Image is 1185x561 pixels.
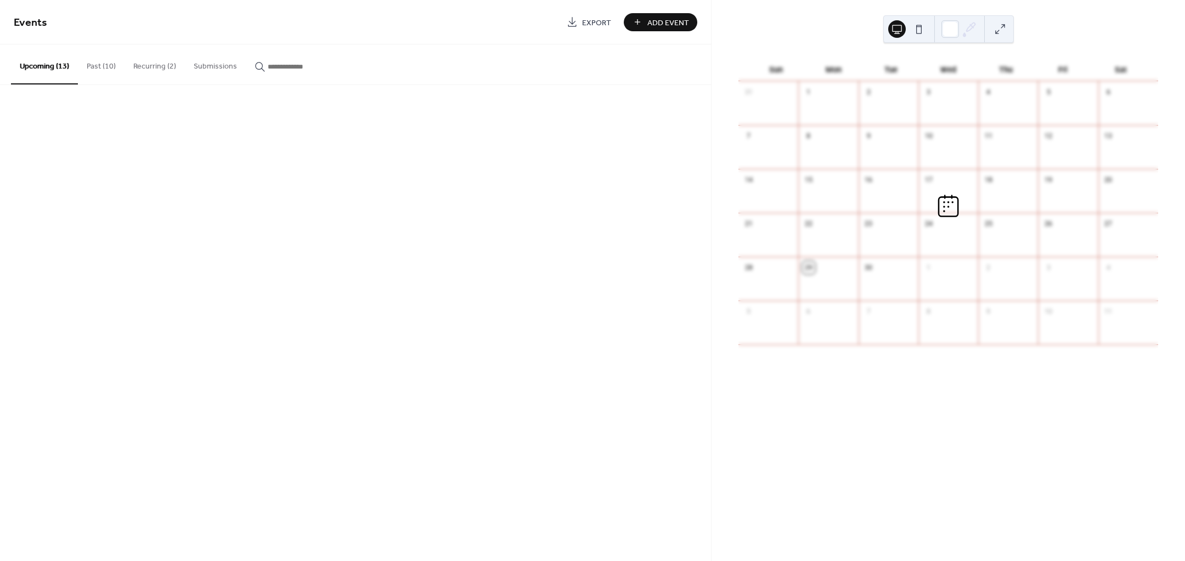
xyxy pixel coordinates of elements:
[78,44,125,83] button: Past (10)
[742,86,755,99] div: 31
[1102,86,1115,99] div: 6
[742,305,755,318] div: 5
[1102,261,1115,274] div: 4
[742,129,755,143] div: 7
[14,12,47,33] span: Events
[1035,59,1092,81] div: Fri
[1092,59,1149,81] div: Sat
[922,173,935,186] div: 17
[742,261,755,274] div: 28
[862,305,875,318] div: 7
[125,44,185,83] button: Recurring (2)
[1042,217,1055,230] div: 26
[802,217,815,230] div: 22
[1042,173,1055,186] div: 19
[802,173,815,186] div: 15
[802,305,815,318] div: 6
[1102,305,1115,318] div: 11
[862,129,875,143] div: 9
[1102,173,1115,186] div: 20
[1042,129,1055,143] div: 12
[11,44,78,84] button: Upcoming (13)
[742,173,755,186] div: 14
[802,86,815,99] div: 1
[862,261,875,274] div: 30
[982,261,995,274] div: 2
[862,86,875,99] div: 2
[185,44,246,83] button: Submissions
[862,59,919,81] div: Tue
[977,59,1035,81] div: Thu
[922,129,935,143] div: 10
[919,59,977,81] div: Wed
[1102,129,1115,143] div: 13
[922,86,935,99] div: 3
[862,217,875,230] div: 23
[802,129,815,143] div: 8
[624,13,697,31] button: Add Event
[922,217,935,230] div: 24
[805,59,862,81] div: Mon
[982,129,995,143] div: 11
[862,173,875,186] div: 16
[1042,86,1055,99] div: 5
[582,17,611,29] span: Export
[982,86,995,99] div: 4
[742,217,755,230] div: 21
[647,17,689,29] span: Add Event
[558,13,619,31] a: Export
[982,305,995,318] div: 9
[1042,305,1055,318] div: 10
[922,261,935,274] div: 1
[922,305,935,318] div: 8
[1102,217,1115,230] div: 27
[1042,261,1055,274] div: 3
[747,59,805,81] div: Sun
[982,217,995,230] div: 25
[802,261,815,274] div: 29
[982,173,995,186] div: 18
